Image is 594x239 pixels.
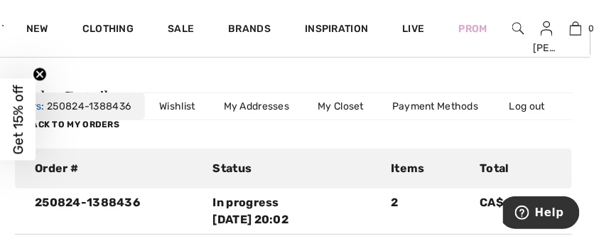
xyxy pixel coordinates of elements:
[205,160,383,177] div: Status
[403,21,425,36] a: Live
[210,93,304,119] a: My Addresses
[228,23,271,38] a: Brands
[570,20,582,37] img: My Bag
[305,23,368,38] span: Inspiration
[42,100,131,112] a: 250824-1388436
[541,21,553,35] a: Sign In
[541,20,553,37] img: My Info
[382,160,471,177] div: Items
[33,68,47,82] button: Close teaser
[303,93,378,119] a: My Closet
[472,160,561,177] div: Total
[10,85,26,154] span: Get 15% off
[2,11,4,40] img: 1ère Avenue
[382,194,471,228] div: 2
[378,93,493,119] a: Payment Methods
[213,194,374,228] div: In progress [DATE] 20:02
[15,119,119,129] a: back to My Orders
[168,23,194,38] a: Sale
[82,23,134,38] a: Clothing
[26,23,48,38] a: New
[503,196,580,232] iframe: Opens a widget where you can find more information
[472,194,561,228] div: CA$ 127.05
[459,21,487,36] a: Prom
[562,20,590,37] a: 0
[15,88,572,105] h3: Order Details
[512,20,524,37] img: search the website
[533,41,561,55] div: [PERSON_NAME]
[26,160,205,177] div: Order #
[26,194,205,228] div: 250824-1388436
[145,93,209,119] a: Wishlist
[495,93,573,119] a: Log out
